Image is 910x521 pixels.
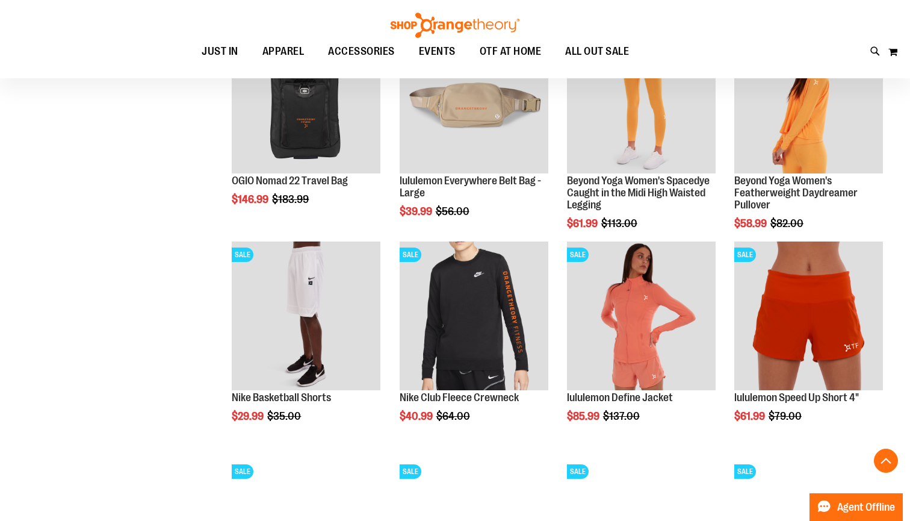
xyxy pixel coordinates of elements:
[734,248,756,262] span: SALE
[567,392,673,404] a: lululemon Define Jacket
[232,193,270,205] span: $146.99
[328,38,395,65] span: ACCESSORIES
[389,13,521,38] img: Shop Orangetheory
[400,175,541,199] a: lululemon Everywhere Belt Bag - Large
[394,236,554,453] div: product
[567,25,716,173] img: Product image for Beyond Yoga Womens Spacedye Caught in the Midi High Waisted Legging
[734,392,859,404] a: lululemon Speed Up Short 4"
[734,242,883,392] a: Product image for lululemon Speed Up Short 4"SALE
[232,464,253,479] span: SALE
[734,464,756,479] span: SALE
[232,392,331,404] a: Nike Basketball Shorts
[400,392,519,404] a: Nike Club Fleece Crewneck
[267,410,303,422] span: $35.00
[400,242,548,390] img: Product image for Nike Club Fleece Crewneck
[561,19,722,260] div: product
[400,242,548,392] a: Product image for Nike Club Fleece CrewneckSALE
[567,248,589,262] span: SALE
[567,242,716,390] img: Product image for lululemon Define Jacket
[232,175,348,187] a: OGIO Nomad 22 Travel Bag
[394,19,554,248] div: product
[232,248,253,262] span: SALE
[400,205,434,217] span: $39.99
[226,236,386,453] div: product
[400,25,548,173] img: Product image for lululemon Everywhere Belt Bag Large
[272,193,311,205] span: $183.99
[837,502,895,513] span: Agent Offline
[561,236,722,453] div: product
[728,19,889,260] div: product
[567,175,710,211] a: Beyond Yoga Women's Spacedye Caught in the Midi High Waisted Legging
[436,410,472,422] span: $64.00
[728,236,889,453] div: product
[874,449,898,473] button: Back To Top
[226,19,386,236] div: product
[419,38,456,65] span: EVENTS
[734,25,883,173] img: Product image for Beyond Yoga Womens Featherweight Daydreamer Pullover
[436,205,471,217] span: $56.00
[601,217,639,229] span: $113.00
[565,38,629,65] span: ALL OUT SALE
[480,38,542,65] span: OTF AT HOME
[734,217,769,229] span: $58.99
[567,217,599,229] span: $61.99
[400,410,435,422] span: $40.99
[567,25,716,175] a: Product image for Beyond Yoga Womens Spacedye Caught in the Midi High Waisted LeggingSALE
[769,410,803,422] span: $79.00
[232,25,380,173] img: Product image for OGIO Nomad 22 Travel Bag
[232,242,380,390] img: Product image for Nike Basketball Shorts
[734,25,883,175] a: Product image for Beyond Yoga Womens Featherweight Daydreamer PulloverSALE
[567,242,716,392] a: Product image for lululemon Define JacketSALE
[734,242,883,390] img: Product image for lululemon Speed Up Short 4"
[400,25,548,175] a: Product image for lululemon Everywhere Belt Bag LargeSALE
[232,242,380,392] a: Product image for Nike Basketball ShortsSALE
[734,410,767,422] span: $61.99
[567,464,589,479] span: SALE
[400,464,421,479] span: SALE
[567,410,601,422] span: $85.99
[809,493,903,521] button: Agent Offline
[232,25,380,175] a: Product image for OGIO Nomad 22 Travel BagSALE
[202,38,238,65] span: JUST IN
[734,175,858,211] a: Beyond Yoga Women's Featherweight Daydreamer Pullover
[603,410,642,422] span: $137.00
[232,410,265,422] span: $29.99
[400,248,421,262] span: SALE
[262,38,305,65] span: APPAREL
[770,217,805,229] span: $82.00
